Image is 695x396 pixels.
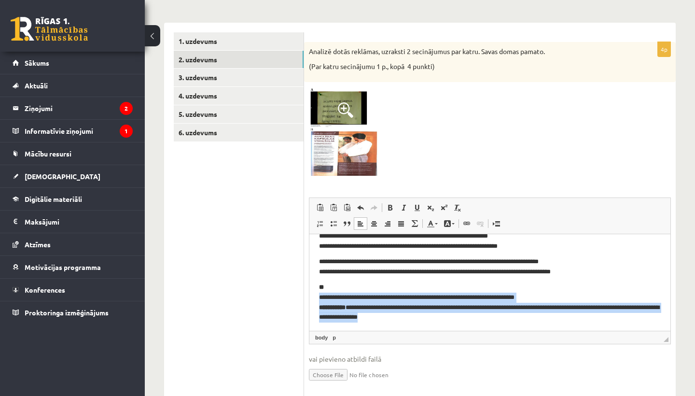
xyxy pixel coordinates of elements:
[120,102,133,115] i: 2
[25,58,49,67] span: Sākums
[383,201,397,214] a: Bold (⌘+B)
[25,195,82,203] span: Digitālie materiāli
[25,81,48,90] span: Aktuāli
[13,142,133,165] a: Mācību resursi
[120,125,133,138] i: 1
[657,42,671,57] p: 4p
[441,217,458,230] a: Background Colour
[13,52,133,74] a: Sākums
[309,62,623,71] p: (Par katru secinājumu 1 p., kopā 4 punkti)
[354,201,367,214] a: Undo (⌘+Z)
[13,256,133,278] a: Motivācijas programma
[174,32,304,50] a: 1. uzdevums
[11,17,88,41] a: Rīgas 1. Tālmācības vidusskola
[13,74,133,97] a: Aktuāli
[25,120,133,142] legend: Informatīvie ziņojumi
[13,211,133,233] a: Maksājumi
[397,201,410,214] a: Italic (⌘+I)
[174,51,304,69] a: 2. uzdevums
[313,201,327,214] a: Paste (⌘+V)
[25,211,133,233] legend: Maksājumi
[340,217,354,230] a: Block Quote
[424,201,437,214] a: Subscript
[381,217,394,230] a: Align Right
[367,201,381,214] a: Redo (⌘+Y)
[309,47,623,57] p: Analizē dotās reklāmas, uzraksti 2 secinājumus par katru. Savas domas pamato.
[313,217,327,230] a: Insert/Remove Numbered List
[13,233,133,255] a: Atzīmes
[340,201,354,214] a: Paste from Word
[25,285,65,294] span: Konferences
[13,301,133,324] a: Proktoringa izmēģinājums
[25,97,133,119] legend: Ziņojumi
[460,217,473,230] a: Link (⌘+K)
[309,354,671,364] span: vai pievieno atbildi failā
[327,201,340,214] a: Paste as plain text (⌘+⌥+⇧+V)
[13,165,133,187] a: [DEMOGRAPHIC_DATA]
[174,105,304,123] a: 5. uzdevums
[367,217,381,230] a: Centre
[13,120,133,142] a: Informatīvie ziņojumi1
[354,217,367,230] a: Align Left
[13,188,133,210] a: Digitālie materiāli
[25,240,51,249] span: Atzīmes
[473,217,487,230] a: Unlink
[174,124,304,141] a: 6. uzdevums
[410,201,424,214] a: Underline (⌘+U)
[394,217,408,230] a: Justify
[451,201,464,214] a: Remove Format
[313,333,330,342] a: body element
[424,217,441,230] a: Text Colour
[309,87,381,178] img: 1.jpg
[13,97,133,119] a: Ziņojumi2
[489,217,503,230] a: Insert Page Break for Printing
[408,217,421,230] a: Math
[327,217,340,230] a: Insert/Remove Bulleted List
[437,201,451,214] a: Superscript
[25,149,71,158] span: Mācību resursi
[331,333,338,342] a: p element
[13,279,133,301] a: Konferences
[25,172,100,181] span: [DEMOGRAPHIC_DATA]
[25,263,101,271] span: Motivācijas programma
[25,308,109,317] span: Proktoringa izmēģinājums
[174,87,304,105] a: 4. uzdevums
[664,337,668,342] span: Drag to resize
[174,69,304,86] a: 3. uzdevums
[309,234,670,331] iframe: Rich Text Editor, wiswyg-editor-user-answer-47433853374860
